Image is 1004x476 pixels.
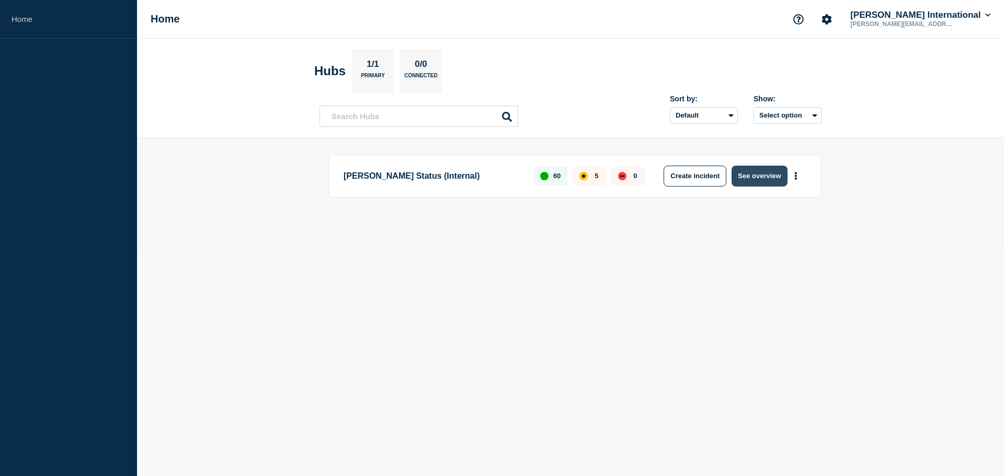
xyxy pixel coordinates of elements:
[553,172,561,180] p: 60
[754,95,822,103] div: Show:
[848,10,992,20] button: [PERSON_NAME] International
[618,172,626,180] div: down
[404,73,437,84] p: Connected
[670,95,738,103] div: Sort by:
[595,172,598,180] p: 5
[344,166,522,187] p: [PERSON_NAME] Status (Internal)
[732,166,787,187] button: See overview
[633,172,637,180] p: 0
[670,107,738,124] select: Sort by
[361,73,385,84] p: Primary
[320,106,518,127] input: Search Hubs
[754,107,822,124] button: Select option
[579,172,588,180] div: affected
[540,172,549,180] div: up
[789,166,803,185] button: More actions
[848,20,957,28] p: [PERSON_NAME][EMAIL_ADDRESS][PERSON_NAME][DOMAIN_NAME]
[664,166,726,187] button: Create incident
[314,64,346,78] h2: Hubs
[151,13,180,25] h1: Home
[816,8,838,30] button: Account settings
[411,59,431,73] p: 0/0
[363,59,383,73] p: 1/1
[788,8,809,30] button: Support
